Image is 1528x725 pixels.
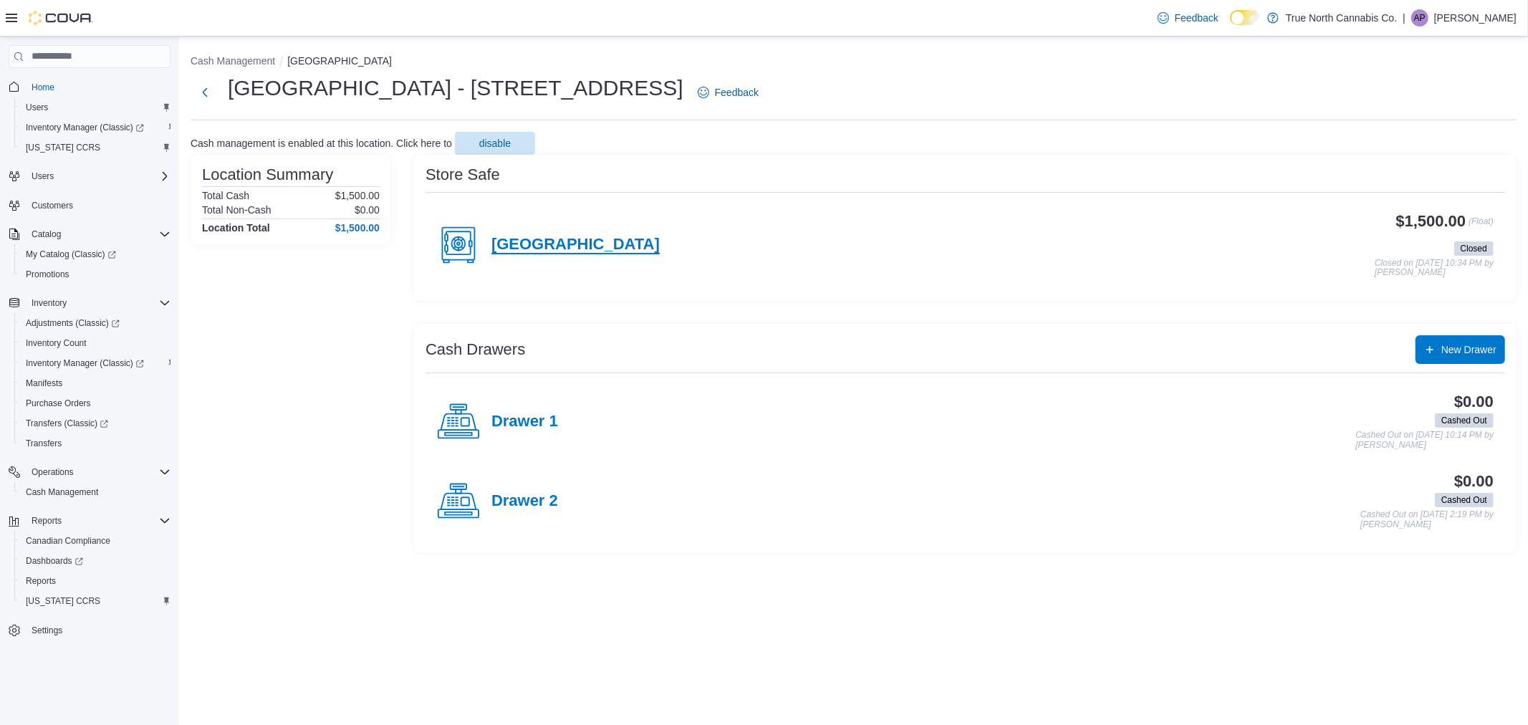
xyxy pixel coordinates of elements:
[20,484,104,501] a: Cash Management
[14,333,176,353] button: Inventory Count
[20,435,170,452] span: Transfers
[335,190,380,201] p: $1,500.00
[191,54,1517,71] nav: An example of EuiBreadcrumbs
[1411,9,1428,27] div: Alexis Pirie
[1414,9,1426,27] span: AP
[20,415,170,432] span: Transfers (Classic)
[26,438,62,449] span: Transfers
[692,78,764,107] a: Feedback
[26,79,60,96] a: Home
[1396,213,1466,230] h3: $1,500.00
[20,315,125,332] a: Adjustments (Classic)
[1461,242,1487,255] span: Closed
[14,97,176,117] button: Users
[20,246,170,263] span: My Catalog (Classic)
[20,355,170,372] span: Inventory Manager (Classic)
[9,71,170,678] nav: Complex example
[202,204,272,216] h6: Total Non-Cash
[426,341,525,358] h3: Cash Drawers
[26,142,100,153] span: [US_STATE] CCRS
[20,335,92,352] a: Inventory Count
[1360,510,1494,529] p: Cashed Out on [DATE] 2:19 PM by [PERSON_NAME]
[14,373,176,393] button: Manifests
[20,119,170,136] span: Inventory Manager (Classic)
[32,625,62,636] span: Settings
[479,136,511,150] span: disable
[20,484,170,501] span: Cash Management
[26,512,170,529] span: Reports
[26,555,83,567] span: Dashboards
[1441,342,1496,357] span: New Drawer
[14,117,176,138] a: Inventory Manager (Classic)
[32,82,54,93] span: Home
[1403,9,1406,27] p: |
[287,55,392,67] button: [GEOGRAPHIC_DATA]
[20,246,122,263] a: My Catalog (Classic)
[14,551,176,571] a: Dashboards
[1416,335,1505,364] button: New Drawer
[20,375,68,392] a: Manifests
[26,622,68,639] a: Settings
[1286,9,1397,27] p: True North Cannabis Co.
[29,11,93,25] img: Cova
[32,171,54,182] span: Users
[26,575,56,587] span: Reports
[14,313,176,333] a: Adjustments (Classic)
[20,139,170,156] span: Washington CCRS
[20,119,150,136] a: Inventory Manager (Classic)
[1441,414,1487,427] span: Cashed Out
[26,357,144,369] span: Inventory Manager (Classic)
[26,269,69,280] span: Promotions
[20,315,170,332] span: Adjustments (Classic)
[335,222,380,234] h4: $1,500.00
[32,229,61,240] span: Catalog
[20,435,67,452] a: Transfers
[14,591,176,611] button: [US_STATE] CCRS
[1454,473,1494,490] h3: $0.00
[14,353,176,373] a: Inventory Manager (Classic)
[20,335,170,352] span: Inventory Count
[26,337,87,349] span: Inventory Count
[14,433,176,453] button: Transfers
[26,378,62,389] span: Manifests
[191,55,275,67] button: Cash Management
[26,512,67,529] button: Reports
[26,486,98,498] span: Cash Management
[14,244,176,264] a: My Catalog (Classic)
[26,226,170,243] span: Catalog
[1230,10,1260,25] input: Dark Mode
[3,195,176,216] button: Customers
[455,132,535,155] button: disable
[20,355,150,372] a: Inventory Manager (Classic)
[26,168,59,185] button: Users
[1469,213,1494,239] p: (Float)
[3,166,176,186] button: Users
[26,621,170,639] span: Settings
[1454,241,1494,256] span: Closed
[191,138,452,149] p: Cash management is enabled at this location. Click here to
[202,222,270,234] h4: Location Total
[355,204,380,216] p: $0.00
[20,532,116,549] a: Canadian Compliance
[26,196,170,214] span: Customers
[228,74,683,102] h1: [GEOGRAPHIC_DATA] - [STREET_ADDRESS]
[20,139,106,156] a: [US_STATE] CCRS
[20,552,89,570] a: Dashboards
[1454,393,1494,410] h3: $0.00
[14,393,176,413] button: Purchase Orders
[26,197,79,214] a: Customers
[20,592,106,610] a: [US_STATE] CCRS
[26,464,170,481] span: Operations
[14,138,176,158] button: [US_STATE] CCRS
[14,571,176,591] button: Reports
[26,535,110,547] span: Canadian Compliance
[26,294,170,312] span: Inventory
[715,85,759,100] span: Feedback
[26,226,67,243] button: Catalog
[1434,9,1517,27] p: [PERSON_NAME]
[32,200,73,211] span: Customers
[1375,259,1494,278] p: Closed on [DATE] 10:34 PM by [PERSON_NAME]
[26,317,120,329] span: Adjustments (Classic)
[3,462,176,482] button: Operations
[26,595,100,607] span: [US_STATE] CCRS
